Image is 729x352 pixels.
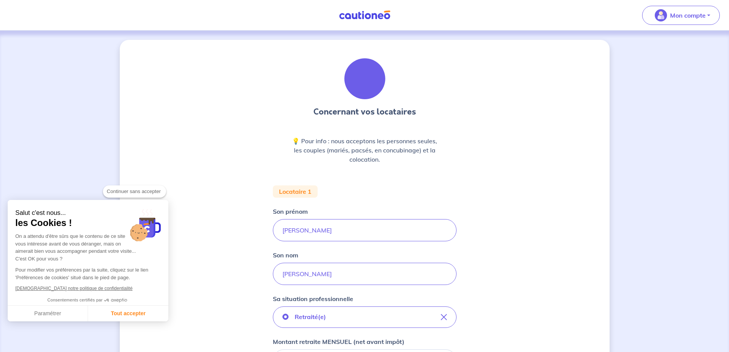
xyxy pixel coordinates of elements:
[15,209,161,217] small: Salut c'est nous...
[15,217,161,229] span: les Cookies !
[103,185,166,198] button: Continuer sans accepter
[15,266,161,281] p: Pour modifier vos préférences par la suite, cliquez sur le lien 'Préférences de cookies' situé da...
[655,9,667,21] img: illu_account_valid_menu.svg
[344,58,385,100] img: illu_tenants.svg
[15,286,132,291] a: [DEMOGRAPHIC_DATA] notre politique de confidentialité
[336,10,393,20] img: Cautioneo
[273,219,457,241] input: John
[670,11,706,20] p: Mon compte
[273,263,457,285] input: Doe
[273,185,318,198] div: Locataire 1
[273,250,298,260] p: Son nom
[273,337,404,346] p: Montant retraite MENSUEL (net avant impôt)
[44,295,132,305] button: Consentements certifiés par
[273,207,308,216] p: Son prénom
[291,136,438,164] p: 💡 Pour info : nous acceptons les personnes seules, les couples (mariés, pacsés, en concubinage) e...
[273,294,353,303] p: Sa situation professionnelle
[8,306,88,322] button: Paramétrer
[104,289,127,312] svg: Axeptio
[642,6,720,25] button: illu_account_valid_menu.svgMon compte
[107,188,162,195] span: Continuer sans accepter
[15,232,161,262] div: On a attendu d'être sûrs que le contenu de ce site vous intéresse avant de vous déranger, mais on...
[47,298,103,302] span: Consentements certifiés par
[313,106,416,118] h3: Concernant vos locataires
[88,306,168,322] button: Tout accepter
[273,306,457,328] button: Retraité(e)
[295,312,326,321] p: Retraité(e)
